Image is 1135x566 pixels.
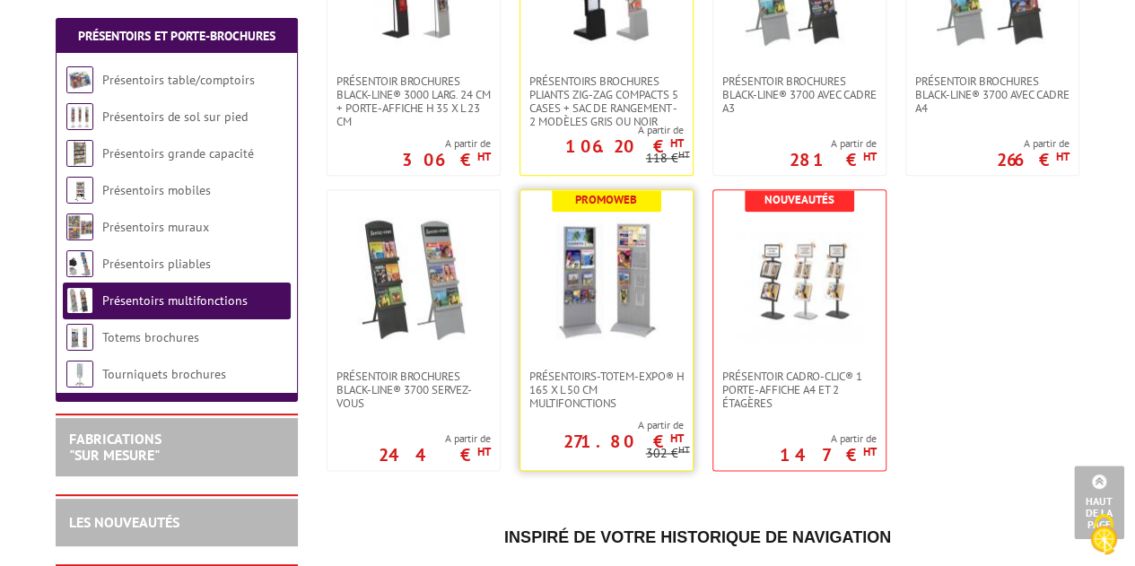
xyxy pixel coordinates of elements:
[379,449,491,460] p: 244 €
[402,136,491,151] span: A partir de
[379,431,491,446] span: A partir de
[722,74,877,115] span: Présentoir brochures Black-Line® 3700 avec cadre A3
[69,430,162,464] a: FABRICATIONS"Sur Mesure"
[646,152,690,165] p: 118 €
[863,149,877,164] sup: HT
[565,141,684,152] p: 106.20 €
[69,513,179,531] a: LES NOUVEAUTÉS
[997,136,1070,151] span: A partir de
[336,370,491,410] span: Présentoir brochures Black-Line® 3700 Servez-vous
[402,154,491,165] p: 306 €
[529,74,684,128] span: Présentoirs brochures pliants Zig-Zag compacts 5 cases + sac de rangement - 2 Modèles Gris ou Noir
[520,418,684,432] span: A partir de
[477,149,491,164] sup: HT
[66,140,93,167] img: Présentoirs grande capacité
[1072,505,1135,566] button: Cookies (fenêtre modale)
[66,324,93,351] img: Totems brochures
[713,74,886,115] a: Présentoir brochures Black-Line® 3700 avec cadre A3
[66,287,93,314] img: Présentoirs multifonctions
[102,109,248,125] a: Présentoirs de sol sur pied
[575,192,637,207] b: Promoweb
[102,182,211,198] a: Présentoirs mobiles
[780,449,877,460] p: 147 €
[1081,512,1126,557] img: Cookies (fenêtre modale)
[563,436,684,447] p: 271.80 €
[102,366,226,382] a: Tourniquets brochures
[351,217,476,343] img: Présentoir brochures Black-Line® 3700 Servez-vous
[529,370,684,410] span: Présentoirs-Totem-Expo® H 165 x L 50 cm multifonctions
[327,370,500,410] a: Présentoir brochures Black-Line® 3700 Servez-vous
[790,136,877,151] span: A partir de
[66,250,93,277] img: Présentoirs pliables
[102,292,248,309] a: Présentoirs multifonctions
[66,213,93,240] img: Présentoirs muraux
[915,74,1070,115] span: Présentoir brochures Black-Line® 3700 avec cadre A4
[544,217,669,343] img: Présentoirs-Totem-Expo® H 165 x L 50 cm multifonctions
[102,256,211,272] a: Présentoirs pliables
[520,74,693,128] a: Présentoirs brochures pliants Zig-Zag compacts 5 cases + sac de rangement - 2 Modèles Gris ou Noir
[102,329,199,345] a: Totems brochures
[1074,466,1124,539] a: Haut de la page
[66,177,93,204] img: Présentoirs mobiles
[790,154,877,165] p: 281 €
[336,74,491,128] span: Présentoir brochures Black-Line® 3000 Larg. 24 cm + porte-affiche H 35 x L 23 cm
[520,370,693,410] a: Présentoirs-Totem-Expo® H 165 x L 50 cm multifonctions
[713,370,886,410] a: Présentoir Cadro-Clic® 1 porte-affiche A4 et 2 étagères
[764,192,834,207] b: Nouveautés
[66,103,93,130] img: Présentoirs de sol sur pied
[670,431,684,446] sup: HT
[997,154,1070,165] p: 266 €
[678,443,690,456] sup: HT
[722,370,877,410] span: Présentoir Cadro-Clic® 1 porte-affiche A4 et 2 étagères
[327,74,500,128] a: Présentoir brochures Black-Line® 3000 Larg. 24 cm + porte-affiche H 35 x L 23 cm
[646,447,690,460] p: 302 €
[102,72,255,88] a: Présentoirs table/comptoirs
[477,444,491,459] sup: HT
[520,123,684,137] span: A partir de
[102,145,254,161] a: Présentoirs grande capacité
[1056,149,1070,164] sup: HT
[670,135,684,151] sup: HT
[66,66,93,93] img: Présentoirs table/comptoirs
[102,219,209,235] a: Présentoirs muraux
[906,74,1078,115] a: Présentoir brochures Black-Line® 3700 avec cadre A4
[66,361,93,387] img: Tourniquets brochures
[78,28,275,44] a: Présentoirs et Porte-brochures
[678,148,690,161] sup: HT
[504,528,891,546] span: Inspiré de votre historique de navigation
[863,444,877,459] sup: HT
[780,431,877,446] span: A partir de
[737,217,862,343] img: Présentoir Cadro-Clic® 1 porte-affiche A4 et 2 étagères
